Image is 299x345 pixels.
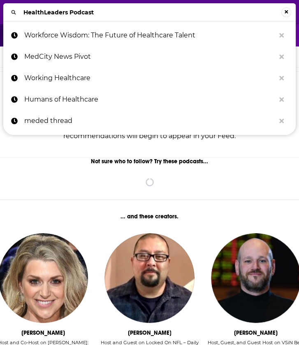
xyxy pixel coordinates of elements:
[21,329,65,336] div: Anna Williamson
[24,25,275,46] p: Workforce Wisdom: The Future of Healthcare Talent
[3,46,296,67] a: MedCity News Pivot
[3,3,296,21] div: Search...
[24,46,275,67] p: MedCity News Pivot
[3,110,296,132] a: meded thread
[3,89,296,110] a: Humans of Healthcare
[3,67,296,89] a: Working Healthcare
[104,233,194,323] img: David Harrison
[24,110,275,132] p: meded thread
[20,6,281,19] input: Search...
[127,329,171,336] div: David Harrison
[234,329,278,336] div: Wes Reynolds
[24,89,275,110] p: Humans of Healthcare
[24,67,275,89] p: Working Healthcare
[3,25,296,46] a: Workforce Wisdom: The Future of Healthcare Talent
